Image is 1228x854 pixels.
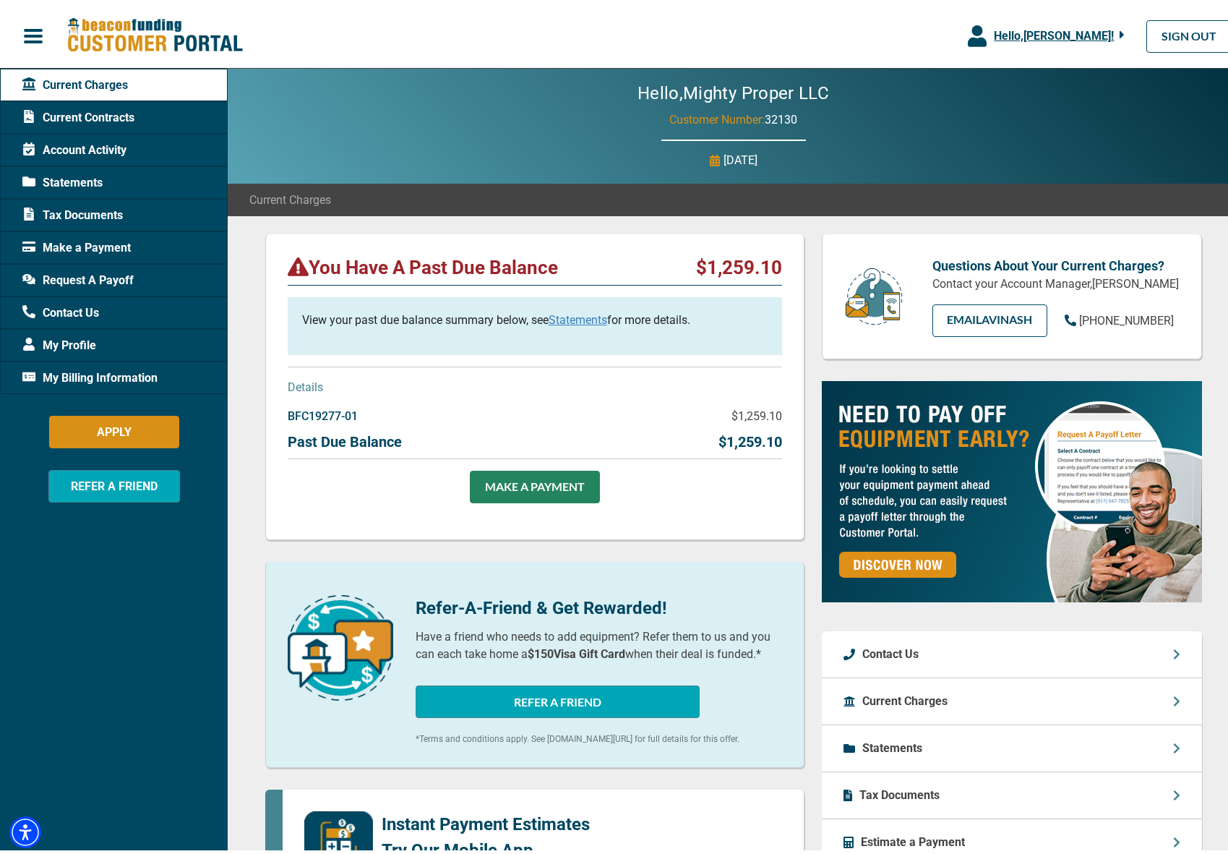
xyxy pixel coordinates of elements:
[22,333,96,351] span: My Profile
[22,73,128,90] span: Current Charges
[48,466,180,499] button: REFER A FRIEND
[696,252,782,276] p: $1,259.10
[416,592,782,618] p: Refer-A-Friend & Get Rewarded!
[382,808,590,834] p: Instant Payment Estimates
[1079,310,1174,324] span: [PHONE_NUMBER]
[22,171,103,188] span: Statements
[22,366,158,383] span: My Billing Information
[288,375,782,393] p: Details
[9,813,41,845] div: Accessibility Menu
[288,427,402,449] p: Past Due Balance
[66,14,243,51] img: Beacon Funding Customer Portal Logo
[22,203,123,221] span: Tax Documents
[822,377,1202,599] img: payoff-ad-px.jpg
[22,236,131,253] span: Make a Payment
[249,188,331,205] span: Current Charges
[731,404,782,422] p: $1,259.10
[765,109,797,123] span: 32130
[932,301,1047,333] a: EMAILAvinash
[22,301,99,318] span: Contact Us
[288,592,393,697] img: refer-a-friend-icon.png
[288,404,358,422] p: BFC19277-01
[862,689,948,706] p: Current Charges
[859,783,940,800] p: Tax Documents
[49,412,179,445] button: APPLY
[416,682,700,714] button: REFER A FRIEND
[1065,309,1174,326] a: [PHONE_NUMBER]
[594,80,872,101] h2: Hello, Mighty Proper LLC
[22,268,134,286] span: Request A Payoff
[994,25,1114,39] span: Hello, [PERSON_NAME] !
[932,272,1180,289] p: Contact your Account Manager, [PERSON_NAME]
[932,252,1180,272] p: Questions About Your Current Charges?
[718,427,782,449] p: $1,259.10
[302,308,768,325] p: View your past due balance summary below, see for more details.
[22,138,126,155] span: Account Activity
[416,625,782,659] p: Have a friend who needs to add equipment? Refer them to us and you can each take home a when thei...
[841,263,906,323] img: customer-service.png
[862,642,919,659] p: Contact Us
[724,148,757,166] p: [DATE]
[861,830,965,847] p: Estimate a Payment
[862,736,922,753] p: Statements
[288,252,558,276] p: You Have A Past Due Balance
[22,106,134,123] span: Current Contracts
[669,109,765,123] span: Customer Number:
[470,467,600,500] a: MAKE A PAYMENT
[549,309,607,323] a: Statements
[416,729,782,742] p: *Terms and conditions apply. See [DOMAIN_NAME][URL] for full details for this offer.
[528,644,625,657] b: $150 Visa Gift Card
